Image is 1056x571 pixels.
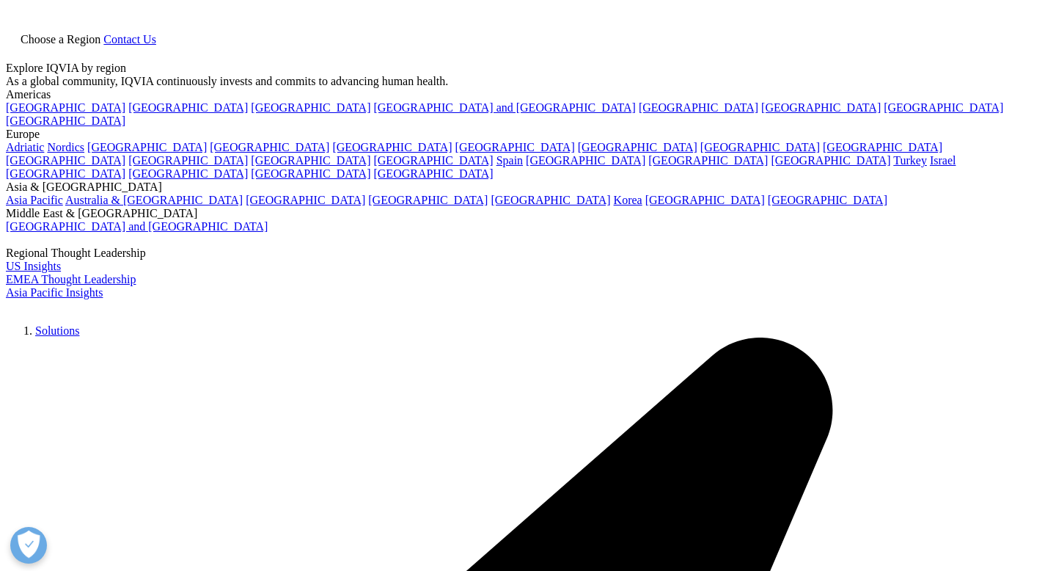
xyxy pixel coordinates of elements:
[6,194,63,206] a: Asia Pacific
[614,194,642,206] a: Korea
[373,167,493,180] a: [GEOGRAPHIC_DATA]
[65,194,243,206] a: Australia & [GEOGRAPHIC_DATA]
[6,141,44,153] a: Adriatic
[768,194,887,206] a: [GEOGRAPHIC_DATA]
[6,62,1050,75] div: Explore IQVIA by region
[128,154,248,167] a: [GEOGRAPHIC_DATA]
[332,141,452,153] a: [GEOGRAPHIC_DATA]
[6,75,1050,88] div: As a global community, IQVIA continuously invests and commits to advancing human health.
[47,141,84,153] a: Nordics
[373,101,635,114] a: [GEOGRAPHIC_DATA] and [GEOGRAPHIC_DATA]
[35,324,79,337] a: Solutions
[6,128,1050,141] div: Europe
[87,141,207,153] a: [GEOGRAPHIC_DATA]
[128,101,248,114] a: [GEOGRAPHIC_DATA]
[103,33,156,46] a: Contact Us
[6,181,1050,194] div: Asia & [GEOGRAPHIC_DATA]
[645,194,765,206] a: [GEOGRAPHIC_DATA]
[6,167,125,180] a: [GEOGRAPHIC_DATA]
[6,260,61,272] a: US Insights
[700,141,820,153] a: [GEOGRAPHIC_DATA]
[6,247,1050,260] div: Regional Thought Leadership
[6,220,268,233] a: [GEOGRAPHIC_DATA] and [GEOGRAPHIC_DATA]
[6,207,1050,220] div: Middle East & [GEOGRAPHIC_DATA]
[578,141,697,153] a: [GEOGRAPHIC_DATA]
[128,167,248,180] a: [GEOGRAPHIC_DATA]
[6,114,125,127] a: [GEOGRAPHIC_DATA]
[823,141,942,153] a: [GEOGRAPHIC_DATA]
[210,141,329,153] a: [GEOGRAPHIC_DATA]
[251,154,370,167] a: [GEOGRAPHIC_DATA]
[455,141,575,153] a: [GEOGRAPHIC_DATA]
[373,154,493,167] a: [GEOGRAPHIC_DATA]
[884,101,1003,114] a: [GEOGRAPHIC_DATA]
[6,88,1050,101] div: Americas
[251,101,370,114] a: [GEOGRAPHIC_DATA]
[251,167,370,180] a: [GEOGRAPHIC_DATA]
[893,154,927,167] a: Turkey
[6,286,103,299] a: Asia Pacific Insights
[246,194,365,206] a: [GEOGRAPHIC_DATA]
[6,101,125,114] a: [GEOGRAPHIC_DATA]
[648,154,768,167] a: [GEOGRAPHIC_DATA]
[930,154,956,167] a: Israel
[771,154,890,167] a: [GEOGRAPHIC_DATA]
[496,154,523,167] a: Spain
[526,154,645,167] a: [GEOGRAPHIC_DATA]
[491,194,610,206] a: [GEOGRAPHIC_DATA]
[6,154,125,167] a: [GEOGRAPHIC_DATA]
[10,527,47,564] button: Open Preferences
[639,101,758,114] a: [GEOGRAPHIC_DATA]
[368,194,488,206] a: [GEOGRAPHIC_DATA]
[6,273,136,285] a: EMEA Thought Leadership
[21,33,100,46] span: Choose a Region
[761,101,881,114] a: [GEOGRAPHIC_DATA]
